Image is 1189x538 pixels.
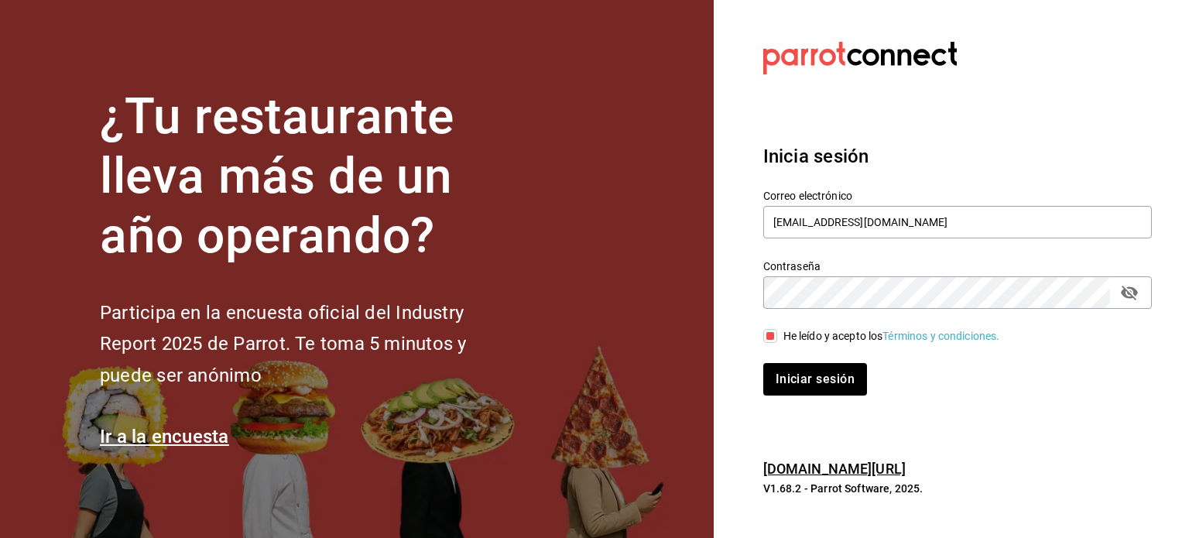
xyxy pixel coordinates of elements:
[763,363,867,396] button: Iniciar sesión
[763,190,1152,201] label: Correo electrónico
[100,297,518,392] h2: Participa en la encuesta oficial del Industry Report 2025 de Parrot. Te toma 5 minutos y puede se...
[763,142,1152,170] h3: Inicia sesión
[100,426,229,447] a: Ir a la encuesta
[763,481,1152,496] p: V1.68.2 - Parrot Software, 2025.
[763,206,1152,238] input: Ingresa tu correo electrónico
[763,461,906,477] a: [DOMAIN_NAME][URL]
[783,328,1000,344] div: He leído y acepto los
[1116,279,1143,306] button: passwordField
[763,261,1152,272] label: Contraseña
[100,87,518,266] h1: ¿Tu restaurante lleva más de un año operando?
[882,330,999,342] a: Términos y condiciones.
